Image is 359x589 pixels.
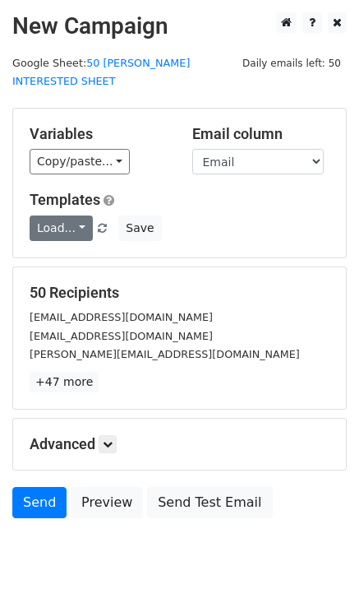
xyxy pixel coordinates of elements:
h5: Email column [192,125,330,143]
a: Preview [71,487,143,518]
small: Google Sheet: [12,57,190,88]
a: 50 [PERSON_NAME] INTERESTED SHEET [12,57,190,88]
a: +47 more [30,372,99,392]
small: [PERSON_NAME][EMAIL_ADDRESS][DOMAIN_NAME] [30,348,300,360]
button: Save [118,216,161,241]
a: Send Test Email [147,487,272,518]
a: Send [12,487,67,518]
small: [EMAIL_ADDRESS][DOMAIN_NAME] [30,330,213,342]
a: Copy/paste... [30,149,130,174]
h5: Advanced [30,435,329,453]
a: Templates [30,191,100,208]
h2: New Campaign [12,12,347,40]
a: Load... [30,216,93,241]
h5: 50 Recipients [30,284,329,302]
small: [EMAIL_ADDRESS][DOMAIN_NAME] [30,311,213,323]
iframe: Chat Widget [277,510,359,589]
h5: Variables [30,125,168,143]
span: Daily emails left: 50 [237,54,347,72]
a: Daily emails left: 50 [237,57,347,69]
